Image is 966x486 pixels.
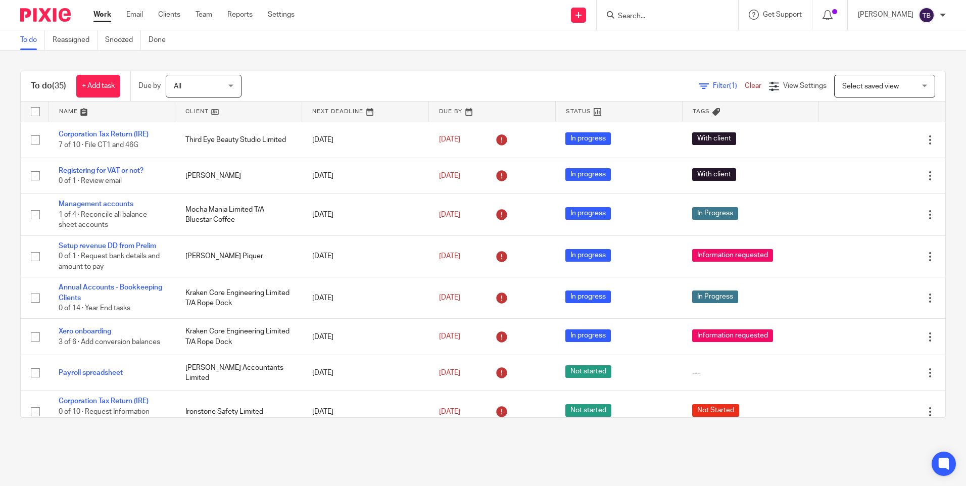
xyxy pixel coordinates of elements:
[59,408,150,426] span: 0 of 10 · Request Information from client
[565,168,611,181] span: In progress
[439,211,460,218] span: [DATE]
[919,7,935,23] img: svg%3E
[76,75,120,98] a: + Add task
[729,82,737,89] span: (1)
[52,82,66,90] span: (35)
[158,10,180,20] a: Clients
[439,253,460,260] span: [DATE]
[268,10,295,20] a: Settings
[858,10,913,20] p: [PERSON_NAME]
[59,253,160,270] span: 0 of 1 · Request bank details and amount to pay
[175,158,302,193] td: [PERSON_NAME]
[565,290,611,303] span: In progress
[59,305,130,312] span: 0 of 14 · Year End tasks
[175,391,302,432] td: Ironstone Safety Limited
[31,81,66,91] h1: To do
[20,8,71,22] img: Pixie
[302,355,429,391] td: [DATE]
[302,319,429,355] td: [DATE]
[439,172,460,179] span: [DATE]
[693,109,710,114] span: Tags
[565,132,611,145] span: In progress
[302,122,429,158] td: [DATE]
[439,408,460,415] span: [DATE]
[842,83,899,90] span: Select saved view
[439,333,460,341] span: [DATE]
[713,82,745,89] span: Filter
[565,329,611,342] span: In progress
[745,82,761,89] a: Clear
[149,30,173,50] a: Done
[565,249,611,262] span: In progress
[175,319,302,355] td: Kraken Core Engineering Limited T/A Rope Dock
[565,365,611,378] span: Not started
[93,10,111,20] a: Work
[59,398,149,405] a: Corporation Tax Return (IRE)
[439,295,460,302] span: [DATE]
[692,290,738,303] span: In Progress
[59,167,143,174] a: Registering for VAT or not?
[692,249,773,262] span: Information requested
[302,158,429,193] td: [DATE]
[20,30,45,50] a: To do
[59,284,162,301] a: Annual Accounts - Bookkeeping Clients
[302,277,429,319] td: [DATE]
[174,83,181,90] span: All
[692,207,738,220] span: In Progress
[175,277,302,319] td: Kraken Core Engineering Limited T/A Rope Dock
[302,235,429,277] td: [DATE]
[59,328,111,335] a: Xero onboarding
[59,369,123,376] a: Payroll spreadsheet
[59,141,138,149] span: 7 of 10 · File CT1 and 46G
[126,10,143,20] a: Email
[692,168,736,181] span: With client
[59,177,122,184] span: 0 of 1 · Review email
[138,81,161,91] p: Due by
[59,242,156,250] a: Setup revenue DD from Prelim
[783,82,827,89] span: View Settings
[53,30,98,50] a: Reassigned
[175,122,302,158] td: Third Eye Beauty Studio Limited
[302,391,429,432] td: [DATE]
[692,132,736,145] span: With client
[175,194,302,235] td: Mocha Mania Limited T/A Bluestar Coffee
[59,131,149,138] a: Corporation Tax Return (IRE)
[439,369,460,376] span: [DATE]
[692,329,773,342] span: Information requested
[196,10,212,20] a: Team
[692,404,739,417] span: Not Started
[302,194,429,235] td: [DATE]
[565,207,611,220] span: In progress
[227,10,253,20] a: Reports
[59,211,147,229] span: 1 of 4 · Reconcile all balance sheet accounts
[565,404,611,417] span: Not started
[105,30,141,50] a: Snoozed
[59,338,160,346] span: 3 of 6 · Add conversion balances
[439,136,460,143] span: [DATE]
[59,201,133,208] a: Management accounts
[763,11,802,18] span: Get Support
[617,12,708,21] input: Search
[175,235,302,277] td: [PERSON_NAME] Piquer
[692,368,808,378] div: ---
[175,355,302,391] td: [PERSON_NAME] Accountants Limited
